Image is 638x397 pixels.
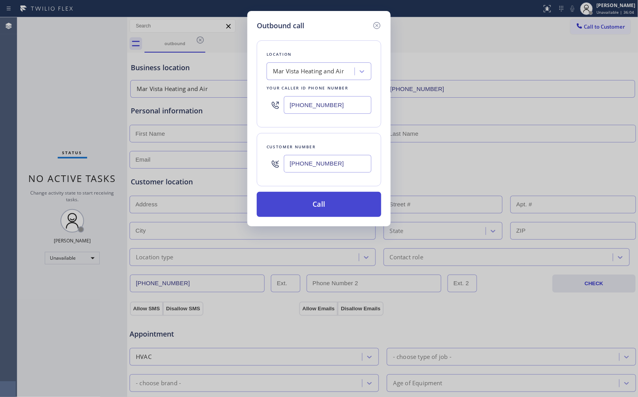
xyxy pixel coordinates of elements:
[267,143,371,151] div: Customer number
[273,67,344,76] div: Mar Vista Heating and Air
[267,84,371,92] div: Your caller id phone number
[284,96,371,114] input: (123) 456-7890
[257,20,304,31] h5: Outbound call
[284,155,371,173] input: (123) 456-7890
[257,192,381,217] button: Call
[267,50,371,58] div: Location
